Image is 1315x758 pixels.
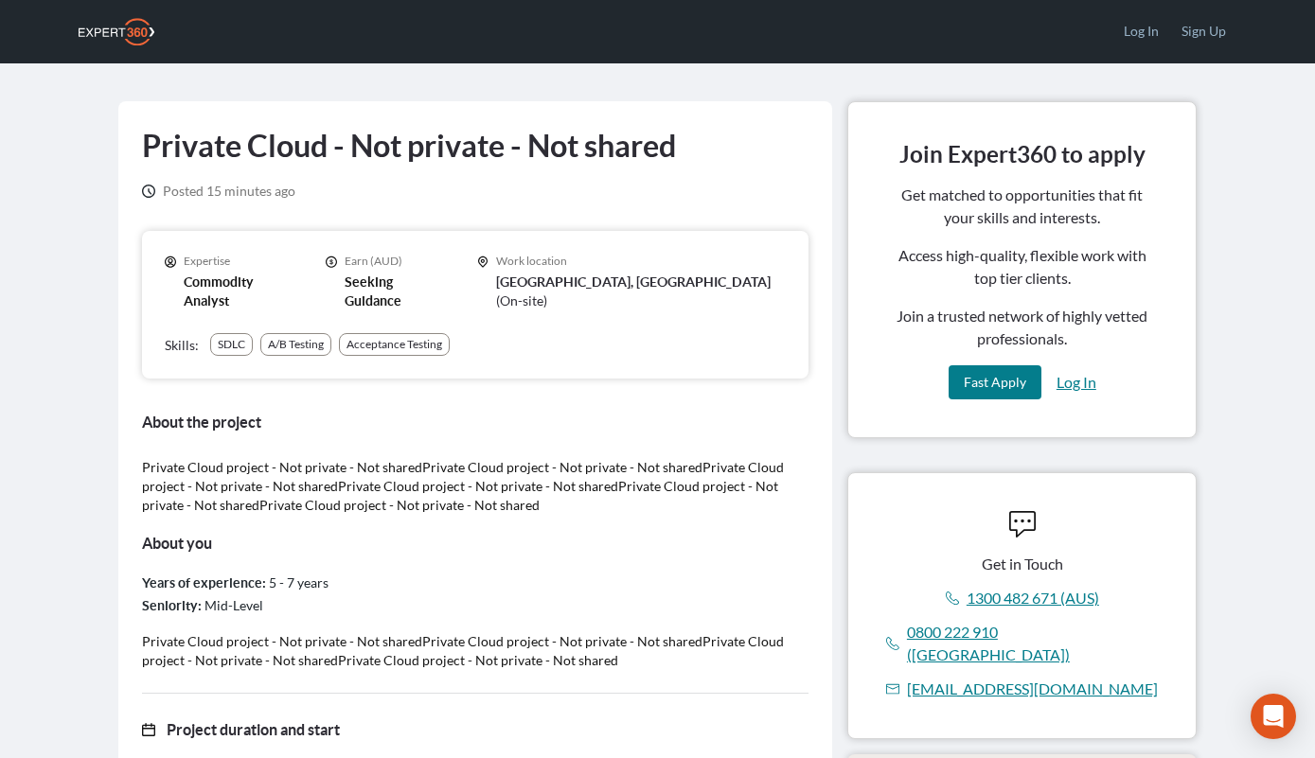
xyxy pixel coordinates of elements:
button: Fast Apply [949,365,1041,399]
span: Get in Touch [982,553,1063,575]
h3: About the project [142,409,809,435]
svg: icon [946,591,959,605]
div: A/B Testing [268,337,324,352]
div: SDLC [218,337,245,352]
a: Log In [1057,371,1096,394]
p: Work location [496,254,786,269]
span: 15 minutes ago [163,182,295,201]
span: Access high-quality, flexible work with top tier clients. [886,244,1158,290]
h3: Join Expert360 to apply [899,140,1146,168]
span: Fast Apply [964,374,1026,390]
p: Private Cloud project - Not private - Not sharedPrivate Cloud project - Not private - Not sharedP... [142,458,809,515]
label: Seniority : [142,598,202,613]
div: 5 - 7 years [142,572,809,594]
span: Get matched to opportunities that fit your skills and interests. [886,184,1158,229]
p: Commodity Analyst [184,273,288,310]
label: Years of experience : [142,575,266,591]
a: [EMAIL_ADDRESS][DOMAIN_NAME] [907,678,1158,700]
div: Acceptance Testing [347,337,442,352]
svg: icon [142,723,155,736]
span: Skills: [165,337,199,353]
svg: icon [477,256,489,269]
p: Expertise [184,254,288,269]
svg: icon [1009,511,1036,538]
div: Open Intercom Messenger [1251,694,1296,739]
svg: icon [326,256,337,269]
p: Seeking Guidance [345,273,439,310]
span: Posted [163,183,204,199]
svg: icon [165,256,176,269]
h3: Project duration and start [167,716,340,743]
svg: icon [142,185,155,198]
span: [GEOGRAPHIC_DATA], [GEOGRAPHIC_DATA] [496,274,771,290]
svg: icon [886,637,899,650]
h1: Private Cloud - Not private - Not shared [142,125,676,167]
p: Earn (AUD) [345,254,439,269]
span: ( On-site ) [496,292,547,308]
a: 1300 482 671 (AUS) [967,587,1099,609]
div: Mid-Level [142,594,809,617]
p: Private Cloud project - Not private - Not sharedPrivate Cloud project - Not private - Not sharedP... [142,632,809,670]
span: Join a trusted network of highly vetted professionals. [886,305,1158,350]
a: 0800 222 910 ([GEOGRAPHIC_DATA]) [907,621,1159,666]
h3: About you [142,530,809,556]
img: Expert360 [79,18,154,45]
svg: icon [886,682,899,696]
